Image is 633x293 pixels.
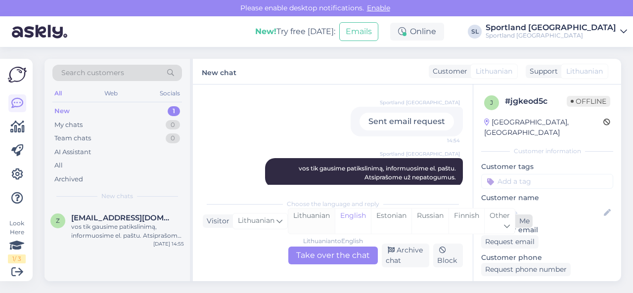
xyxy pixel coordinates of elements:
div: Team chats [54,133,91,143]
div: English [335,209,371,234]
div: Lithuanian [288,209,335,234]
div: New [54,106,70,116]
div: Socials [158,87,182,100]
div: Block [433,244,463,267]
div: vos tik gausime patikslinimą, informuosime el. paštu. Atsiprašome už nepatogumus. [71,222,184,240]
span: zalando.unicorn023@passinbox.com [71,213,174,222]
span: 14:54 [423,137,460,144]
div: Look Here [8,219,26,263]
div: Archive chat [382,244,430,267]
div: Archived [54,174,83,184]
div: 1 / 3 [8,254,26,263]
div: Customer information [481,147,613,156]
label: New chat [202,65,236,78]
div: Sent email request [360,113,454,130]
img: Askly Logo [8,67,27,83]
div: [GEOGRAPHIC_DATA], [GEOGRAPHIC_DATA] [484,117,603,138]
span: Sportland [GEOGRAPHIC_DATA] [380,150,460,158]
span: Search customers [61,68,124,78]
span: Lithuanian [476,66,512,77]
span: Other [490,211,510,220]
span: New chats [101,192,133,201]
span: Lithuanian [566,66,603,77]
div: Estonian [371,209,411,234]
div: AI Assistant [54,147,91,157]
div: Sportland [GEOGRAPHIC_DATA] [486,32,616,40]
div: Try free [DATE]: [255,26,335,38]
div: Visitor [203,216,229,226]
div: Lithuanian to English [303,237,363,246]
p: Customer phone [481,252,613,263]
div: Finnish [449,209,484,234]
a: Sportland [GEOGRAPHIC_DATA]Sportland [GEOGRAPHIC_DATA] [486,24,627,40]
div: Request phone number [481,263,571,276]
div: Support [526,66,558,77]
p: Customer tags [481,162,613,172]
div: Online [390,23,444,41]
div: Request email [481,235,539,249]
span: Lithuanian [238,215,274,226]
div: Russian [411,209,449,234]
div: All [52,87,64,100]
span: Enable [364,3,393,12]
span: Offline [567,96,610,107]
div: Choose the language and reply [203,200,463,209]
div: Take over the chat [288,247,378,264]
div: Customer [429,66,467,77]
input: Add name [482,208,602,218]
p: Customer name [481,193,613,203]
span: j [490,99,493,106]
div: # jgkeod5c [505,95,567,107]
div: Sportland [GEOGRAPHIC_DATA] [486,24,616,32]
p: Visited pages [481,280,613,291]
div: My chats [54,120,83,130]
div: Me [515,216,530,226]
span: vos tik gausime patikslinimą, informuosime el. paštu. Atsiprašome už nepatogumus. [299,165,457,181]
div: SL [468,25,482,39]
p: Customer email [481,225,613,235]
div: [DATE] 14:55 [153,240,184,248]
div: 0 [166,120,180,130]
input: Add a tag [481,174,613,189]
div: Web [102,87,120,100]
span: Sportland [GEOGRAPHIC_DATA] [380,99,460,106]
div: 1 [168,106,180,116]
button: Emails [339,22,378,41]
span: z [56,217,60,224]
b: New! [255,27,276,36]
div: 0 [166,133,180,143]
div: All [54,161,63,170]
